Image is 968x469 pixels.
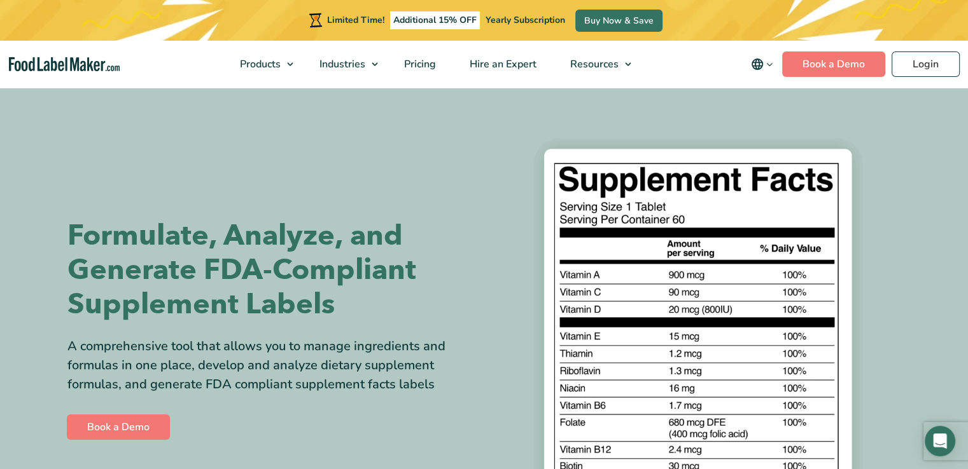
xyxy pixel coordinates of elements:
a: Login [892,51,960,77]
span: Additional 15% OFF [390,11,480,29]
span: Pricing [400,57,437,71]
a: Products [223,41,300,88]
a: Resources [554,41,638,88]
h1: Formulate, Analyze, and Generate FDA-Compliant Supplement Labels [67,219,475,322]
a: Industries [303,41,384,88]
span: Yearly Subscription [486,14,565,26]
a: Book a Demo [782,51,885,77]
a: Buy Now & Save [575,10,663,32]
div: Open Intercom Messenger [925,426,955,456]
a: Hire an Expert [453,41,551,88]
span: Hire an Expert [466,57,538,71]
a: Book a Demo [67,414,170,440]
span: Industries [316,57,367,71]
a: Pricing [388,41,450,88]
div: A comprehensive tool that allows you to manage ingredients and formulas in one place, develop and... [67,337,475,394]
span: Products [236,57,282,71]
span: Resources [566,57,620,71]
span: Limited Time! [327,14,384,26]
